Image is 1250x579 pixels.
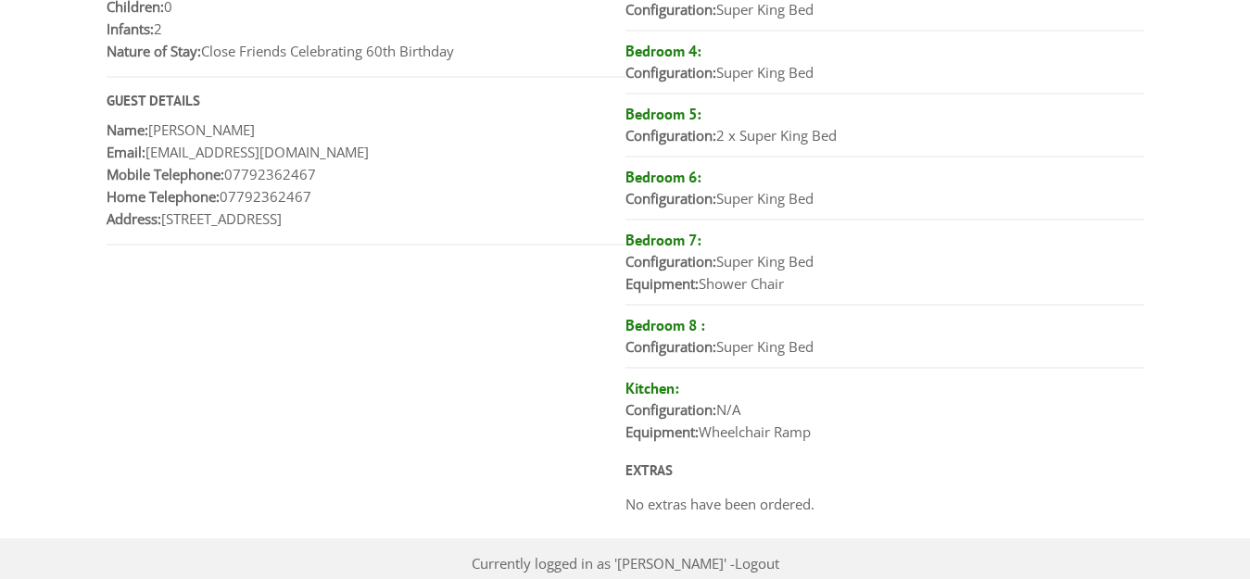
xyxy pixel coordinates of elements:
h3: Extras [625,461,1144,479]
strong: Configuration: [625,252,716,271]
p: Super King Bed [625,335,1144,358]
p: [STREET_ADDRESS] [107,208,625,230]
h4: Bedroom 7: [625,230,1144,250]
p: 07792362467 [107,163,625,185]
p: No extras have been ordered. [625,493,1144,515]
strong: Infants: [107,19,154,38]
p: Shower Chair [625,272,1144,295]
p: Close Friends Celebrating 60th Birthday [107,40,625,62]
strong: Address: [107,209,161,228]
h4: Bedroom 5: [625,104,1144,124]
strong: Equipment: [625,422,699,441]
h3: Guest Details [107,92,625,109]
p: N/A [625,398,1144,421]
strong: Equipment: [625,274,699,293]
p: 2 [107,18,625,40]
strong: Name: [107,120,148,139]
strong: Configuration: [625,63,716,82]
p: [PERSON_NAME] [107,119,625,141]
strong: Home Telephone: [107,187,220,206]
p: Super King Bed [625,250,1144,272]
strong: Configuration: [625,400,716,419]
h4: Bedroom 4: [625,41,1144,61]
strong: Mobile Telephone: [107,165,224,183]
p: Wheelchair Ramp [625,421,1144,443]
p: [EMAIL_ADDRESS][DOMAIN_NAME] [107,141,625,163]
strong: Nature of Stay: [107,42,201,60]
h4: Bedroom 8 : [625,315,1144,335]
strong: Configuration: [625,126,716,145]
a: Logout [735,554,779,573]
p: 07792362467 [107,185,625,208]
p: 2 x Super King Bed [625,124,1144,146]
strong: Configuration: [625,189,716,208]
strong: Configuration: [625,337,716,356]
strong: Email: [107,143,145,161]
p: Super King Bed [625,187,1144,209]
p: Super King Bed [625,61,1144,83]
h4: Bedroom 6: [625,167,1144,187]
p: Currently logged in as '[PERSON_NAME]' - [107,552,1144,574]
h4: Kitchen: [625,378,1144,398]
